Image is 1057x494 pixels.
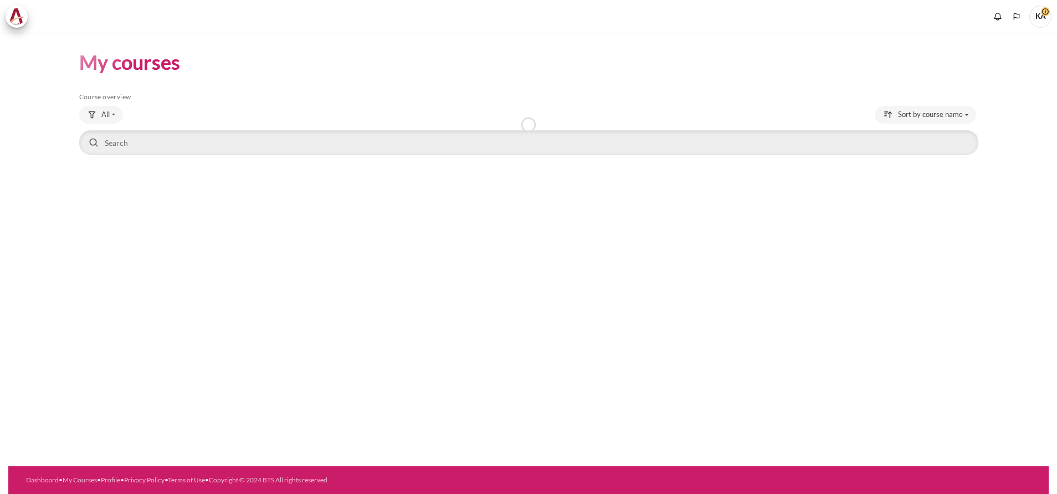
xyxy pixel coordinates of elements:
[1029,6,1051,28] a: User menu
[6,6,33,28] a: Architeck Architeck
[8,33,1049,174] section: Content
[79,106,978,157] div: Course overview controls
[79,106,123,124] button: Grouping drop-down menu
[63,476,97,484] a: My Courses
[989,8,1006,25] div: Show notification window with no new notifications
[79,93,978,101] h5: Course overview
[101,476,120,484] a: Profile
[209,476,327,484] a: Copyright © 2024 BTS All rights reserved
[101,109,110,120] span: All
[79,130,978,155] input: Search
[875,106,976,124] button: Sorting drop-down menu
[124,476,165,484] a: Privacy Policy
[26,476,59,484] a: Dashboard
[9,8,24,25] img: Architeck
[26,475,590,485] div: • • • • •
[1008,8,1025,25] button: Languages
[79,49,180,75] h1: My courses
[898,109,963,120] span: Sort by course name
[1029,6,1051,28] span: KA
[168,476,205,484] a: Terms of Use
